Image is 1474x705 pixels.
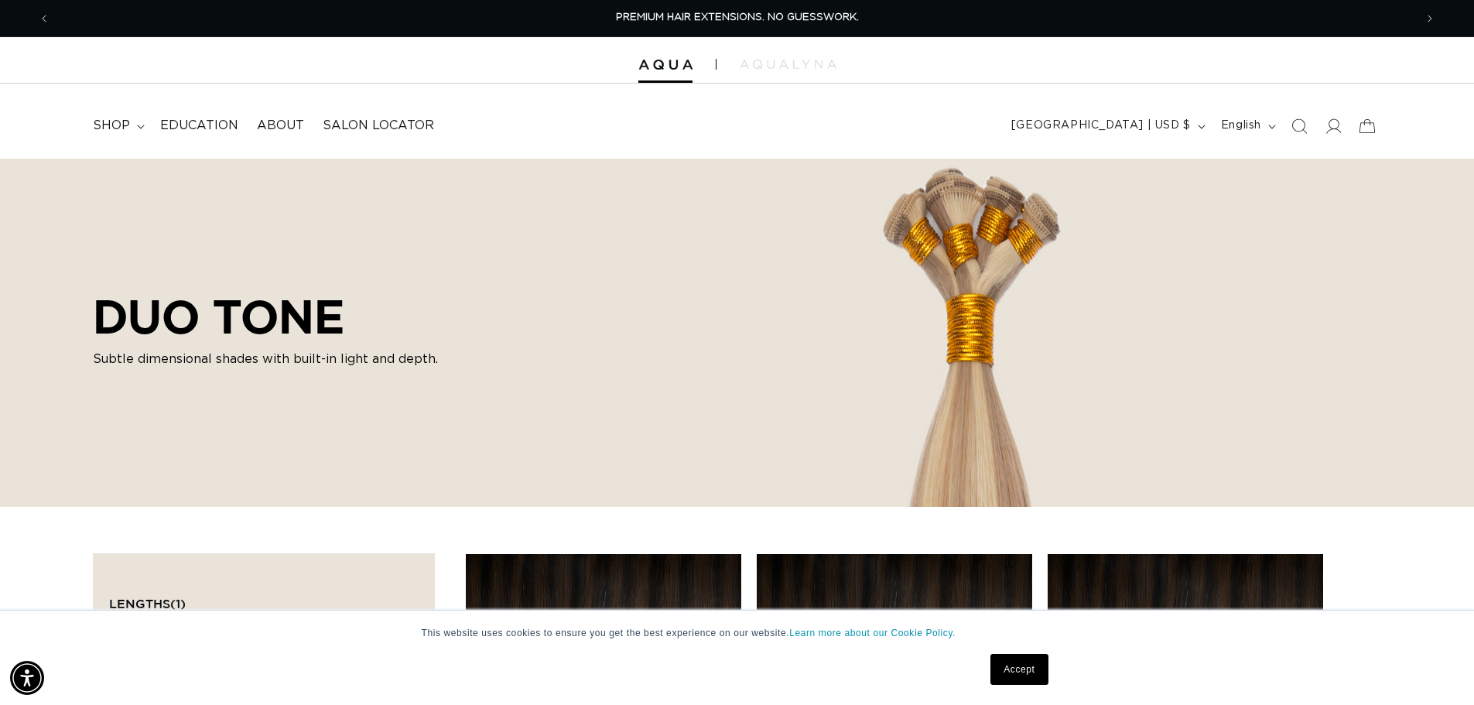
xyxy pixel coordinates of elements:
[1221,118,1261,134] span: English
[1212,111,1282,141] button: English
[257,118,304,134] span: About
[740,60,836,69] img: aqualyna.com
[109,570,419,625] summary: Lengths (1 selected)
[323,118,434,134] span: Salon Locator
[1011,118,1191,134] span: [GEOGRAPHIC_DATA] | USD $
[93,289,441,344] h2: DUO TONE
[93,118,130,134] span: shop
[1413,4,1447,33] button: Next announcement
[313,108,443,143] a: Salon Locator
[10,661,44,695] div: Accessibility Menu
[109,597,186,611] span: Lengths
[93,350,441,368] p: Subtle dimensional shades with built-in light and depth.
[27,4,61,33] button: Previous announcement
[638,60,693,70] img: Aqua Hair Extensions
[1002,111,1212,141] button: [GEOGRAPHIC_DATA] | USD $
[616,12,859,22] span: PREMIUM HAIR EXTENSIONS. NO GUESSWORK.
[990,654,1048,685] a: Accept
[170,597,186,611] span: (1)
[160,118,238,134] span: Education
[1397,631,1474,705] iframe: Chat Widget
[1282,109,1316,143] summary: Search
[151,108,248,143] a: Education
[84,108,151,143] summary: shop
[248,108,313,143] a: About
[422,626,1053,640] p: This website uses cookies to ensure you get the best experience on our website.
[789,628,956,638] a: Learn more about our Cookie Policy.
